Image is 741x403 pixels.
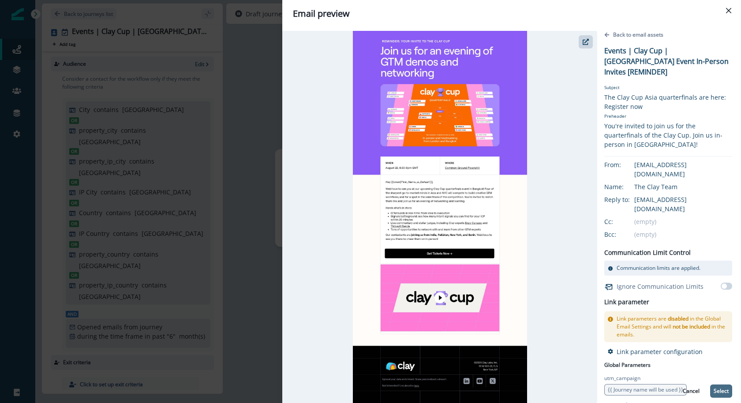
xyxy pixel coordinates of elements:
p: utm_campaign [604,374,640,382]
div: The Clay Cup Asia quarterfinals are here: Register now [604,93,732,111]
p: Cancel [683,388,700,394]
span: disabled [668,315,689,322]
div: From: [604,160,648,169]
div: [EMAIL_ADDRESS][DOMAIN_NAME] [634,160,732,179]
div: (empty) [634,217,732,226]
p: Link parameter configuration [617,347,703,356]
button: Link parameter configuration [608,347,703,356]
div: Email preview [293,7,730,20]
p: Subject [604,84,732,93]
p: Events | Clay Cup |[GEOGRAPHIC_DATA] Event In-Person Invites [REMINDER] [604,45,732,77]
div: Name: [604,182,648,191]
div: You're invited to join us for the quarterfinals of the Clay Cup. Join us in-person in [GEOGRAPHIC... [604,121,732,149]
p: Ignore Communication Limits [617,282,704,291]
p: Back to email assets [613,31,663,38]
div: [EMAIL_ADDRESS][DOMAIN_NAME] [634,195,732,213]
span: {{ Journey name will be used }} [608,386,683,393]
p: Communication limits are applied. [617,264,700,272]
button: Cancel [677,384,705,398]
div: Reply to: [604,195,648,204]
button: Select [710,384,732,398]
button: Go back [604,31,663,42]
div: The Clay Team [634,182,732,191]
p: Select [714,388,729,394]
p: Communication Limit Control [604,248,691,257]
button: Close [722,4,736,18]
p: Link parameters are in the Global Email Settings and will in the emails. [617,315,729,339]
p: Preheader [604,111,732,121]
h2: Link parameter [604,297,649,308]
img: email asset unavailable [353,31,527,403]
div: Bcc: [604,230,648,239]
p: Global Parameters [604,359,651,369]
span: not be included [673,323,710,330]
div: Cc: [604,217,648,226]
div: (empty) [634,230,732,239]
